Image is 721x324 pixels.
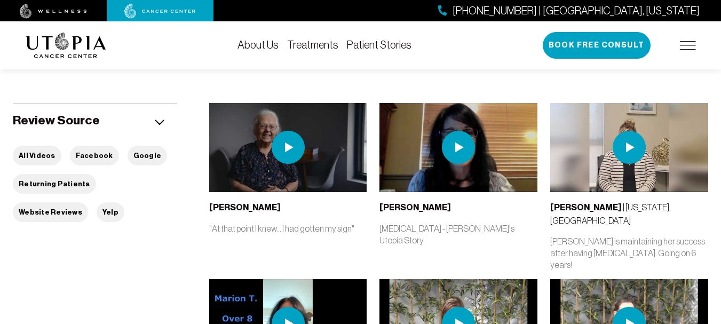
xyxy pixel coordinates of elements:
img: icon-hamburger [680,41,696,50]
a: Treatments [287,39,338,51]
p: [MEDICAL_DATA] - [PERSON_NAME]'s Utopia Story [379,223,537,246]
button: Book Free Consult [543,32,651,59]
img: thumbnail [379,103,537,192]
button: All Videos [13,146,61,165]
button: Website Reviews [13,202,88,222]
button: Yelp [97,202,124,222]
img: play icon [442,131,475,164]
img: wellness [20,4,87,19]
p: "At that point I knew... I had gotten my sign" [209,223,367,234]
h5: Review Source [13,112,100,129]
a: About Us [237,39,279,51]
b: [PERSON_NAME] [379,202,451,212]
button: Facebook [70,146,119,165]
img: logo [26,33,106,58]
a: [PHONE_NUMBER] | [GEOGRAPHIC_DATA], [US_STATE] [438,3,700,19]
img: play icon [272,131,305,164]
a: Patient Stories [347,39,411,51]
b: [PERSON_NAME] [209,202,281,212]
img: cancer center [124,4,196,19]
button: Google [128,146,168,165]
span: [PHONE_NUMBER] | [GEOGRAPHIC_DATA], [US_STATE] [453,3,700,19]
button: Returning Patients [13,174,96,194]
img: thumbnail [209,103,367,192]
